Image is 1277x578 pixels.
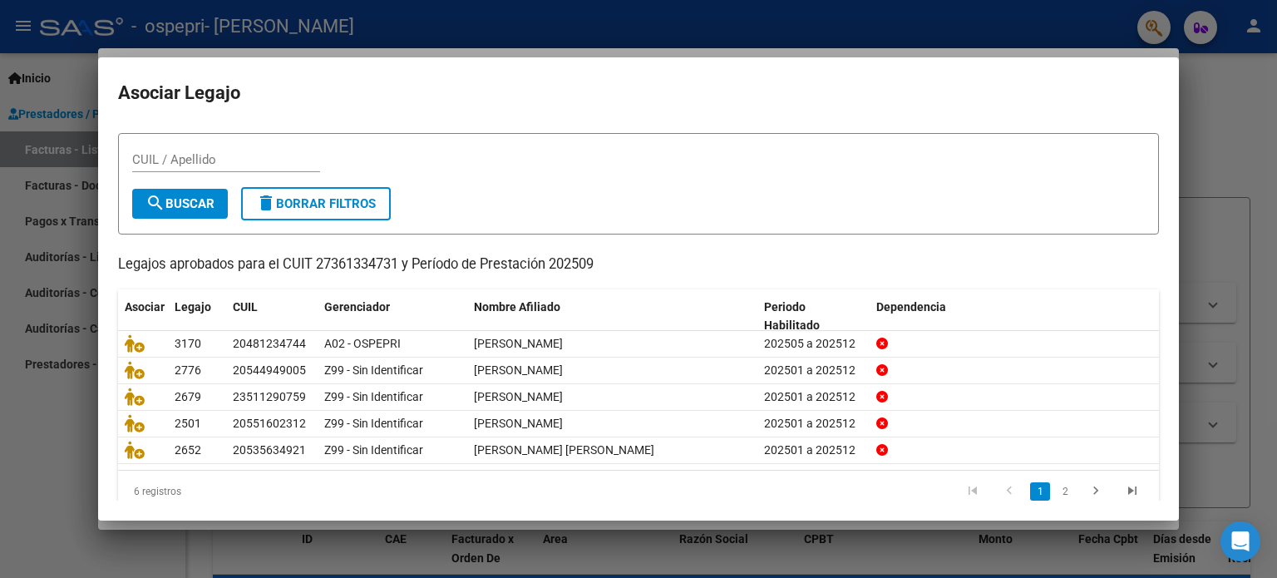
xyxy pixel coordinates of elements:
div: 202501 a 202512 [764,388,863,407]
div: 20535634921 [233,441,306,460]
span: MAGGIONI FONTEALBA OWEN WILLIAMS [474,443,654,457]
datatable-header-cell: CUIL [226,289,318,344]
div: 202501 a 202512 [764,414,863,433]
span: A02 - OSPEPRI [324,337,401,350]
datatable-header-cell: Nombre Afiliado [467,289,757,344]
span: SEPULVEDA THIAGO LIONEL [474,337,563,350]
span: MOINE RAMIRO [474,363,563,377]
button: Borrar Filtros [241,187,391,220]
div: 20551602312 [233,414,306,433]
li: page 2 [1053,477,1077,506]
a: 1 [1030,482,1050,501]
div: Open Intercom Messenger [1220,521,1260,561]
div: 23511290759 [233,388,306,407]
datatable-header-cell: Asociar [118,289,168,344]
p: Legajos aprobados para el CUIT 27361334731 y Período de Prestación 202509 [118,254,1159,275]
span: 2652 [175,443,201,457]
span: Legajo [175,300,211,314]
a: go to next page [1080,482,1112,501]
a: go to last page [1117,482,1148,501]
datatable-header-cell: Legajo [168,289,226,344]
mat-icon: search [145,193,165,213]
a: go to first page [957,482,989,501]
span: Dependencia [876,300,946,314]
span: Buscar [145,196,214,211]
datatable-header-cell: Periodo Habilitado [757,289,870,344]
div: 202501 a 202512 [764,441,863,460]
span: MACCHIAROLI EMILIANO TOMAS [474,390,563,403]
span: Z99 - Sin Identificar [324,443,423,457]
div: 202505 a 202512 [764,334,863,353]
span: JOFRE AUGUSTO EZEQUIEL [474,417,563,430]
h2: Asociar Legajo [118,77,1159,109]
div: 6 registros [118,471,323,512]
datatable-header-cell: Dependencia [870,289,1160,344]
span: CUIL [233,300,258,314]
div: 20481234744 [233,334,306,353]
span: Gerenciador [324,300,390,314]
span: Borrar Filtros [256,196,376,211]
span: Z99 - Sin Identificar [324,417,423,430]
span: Z99 - Sin Identificar [324,390,423,403]
datatable-header-cell: Gerenciador [318,289,467,344]
span: Nombre Afiliado [474,300,560,314]
span: Periodo Habilitado [764,300,820,333]
a: go to previous page [993,482,1025,501]
div: 20544949005 [233,361,306,380]
a: 2 [1055,482,1075,501]
li: page 1 [1028,477,1053,506]
span: 3170 [175,337,201,350]
span: 2776 [175,363,201,377]
span: 2679 [175,390,201,403]
div: 202501 a 202512 [764,361,863,380]
mat-icon: delete [256,193,276,213]
span: 2501 [175,417,201,430]
span: Z99 - Sin Identificar [324,363,423,377]
span: Asociar [125,300,165,314]
button: Buscar [132,189,228,219]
